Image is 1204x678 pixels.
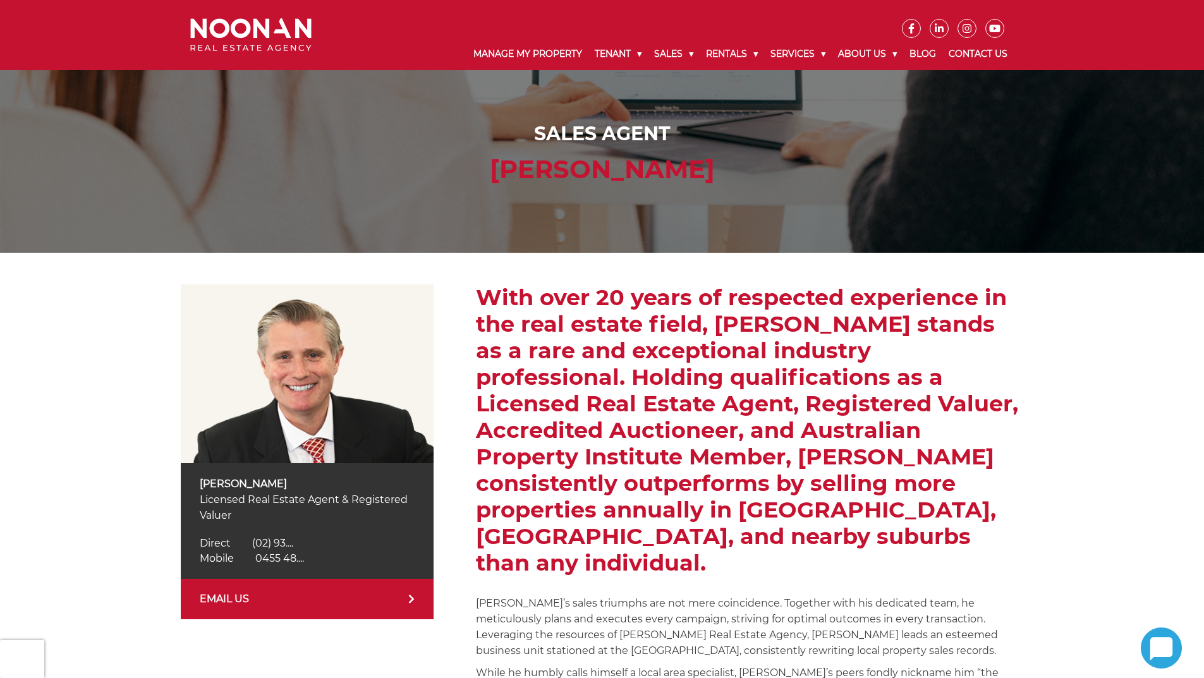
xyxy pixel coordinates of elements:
[476,284,1023,576] h2: With over 20 years of respected experience in the real estate field, [PERSON_NAME] stands as a ra...
[200,492,415,523] p: Licensed Real Estate Agent & Registered Valuer
[200,476,415,492] p: [PERSON_NAME]
[200,552,234,564] span: Mobile
[193,154,1011,185] h1: [PERSON_NAME]
[181,579,434,619] a: EMAIL US
[467,38,588,70] a: Manage My Property
[832,38,903,70] a: About Us
[252,537,293,549] span: (02) 93....
[903,38,942,70] a: Blog
[476,595,1023,658] p: [PERSON_NAME]’s sales triumphs are not mere coincidence. Together with his dedicated team, he met...
[200,537,231,549] span: Direct
[942,38,1014,70] a: Contact Us
[648,38,700,70] a: Sales
[200,537,293,549] a: Click to reveal phone number
[181,284,434,463] img: David Hughes
[255,552,304,564] span: 0455 48....
[588,38,648,70] a: Tenant
[193,119,1011,148] div: Sales Agent
[700,38,764,70] a: Rentals
[200,552,304,564] a: Click to reveal phone number
[764,38,832,70] a: Services
[190,18,312,52] img: Noonan Real Estate Agency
